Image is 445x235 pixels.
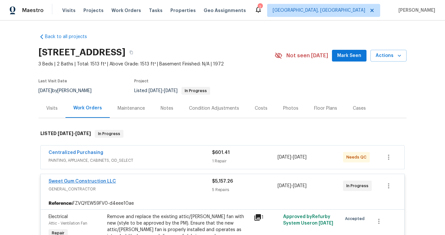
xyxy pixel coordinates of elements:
[283,214,333,226] span: Approved by Refurby System User on
[38,34,101,40] a: Back to all projects
[49,150,103,155] a: Centralized Purchasing
[75,131,91,136] span: [DATE]
[134,89,210,93] span: Listed
[149,8,163,13] span: Tasks
[254,214,279,221] div: 1
[278,183,307,189] span: -
[286,52,328,59] span: Not seen [DATE]
[164,89,178,93] span: [DATE]
[212,158,278,164] div: 1 Repair
[278,184,291,188] span: [DATE]
[40,130,91,138] h6: LISTED
[376,52,401,60] span: Actions
[332,50,366,62] button: Mark Seen
[314,105,337,112] div: Floor Plans
[170,7,196,14] span: Properties
[346,154,369,160] span: Needs QC
[283,105,298,112] div: Photos
[255,105,267,112] div: Costs
[111,7,141,14] span: Work Orders
[189,105,239,112] div: Condition Adjustments
[95,131,123,137] span: In Progress
[38,79,67,83] span: Last Visit Date
[278,155,291,159] span: [DATE]
[38,61,275,67] span: 3 Beds | 2 Baths | Total: 1513 ft² | Above Grade: 1513 ft² | Basement Finished: N/A | 1972
[46,105,58,112] div: Visits
[293,155,307,159] span: [DATE]
[125,47,137,58] button: Copy Address
[149,89,162,93] span: [DATE]
[278,154,307,160] span: -
[58,131,91,136] span: -
[38,123,407,144] div: LISTED [DATE]-[DATE]In Progress
[345,215,367,222] span: Accepted
[22,7,44,14] span: Maestro
[62,7,76,14] span: Visits
[212,187,278,193] div: 5 Repairs
[49,214,68,219] span: Electrical
[212,179,233,184] span: $5,157.26
[49,200,73,207] b: Reference:
[337,52,361,60] span: Mark Seen
[118,105,145,112] div: Maintenance
[161,105,173,112] div: Notes
[49,186,212,192] span: GENERAL_CONTRACTOR
[346,183,371,189] span: In Progress
[73,105,102,111] div: Work Orders
[258,4,262,10] div: 2
[38,87,99,95] div: by [PERSON_NAME]
[38,49,125,56] h2: [STREET_ADDRESS]
[49,179,116,184] a: Sweet Gum Construction LLC
[49,157,212,164] span: PAINTING, APPLIANCE, CABINETS, OD_SELECT
[370,50,407,62] button: Actions
[149,89,178,93] span: -
[83,7,104,14] span: Projects
[41,198,404,209] div: FZVQYEW59FV0-d4eee10ae
[182,89,209,93] span: In Progress
[319,221,333,226] span: [DATE]
[293,184,307,188] span: [DATE]
[134,79,149,83] span: Project
[273,7,365,14] span: [GEOGRAPHIC_DATA], [GEOGRAPHIC_DATA]
[58,131,73,136] span: [DATE]
[353,105,366,112] div: Cases
[49,221,87,225] span: Attic - Ventilation Fan
[396,7,435,14] span: [PERSON_NAME]
[212,150,230,155] span: $601.41
[204,7,246,14] span: Geo Assignments
[38,89,52,93] span: [DATE]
